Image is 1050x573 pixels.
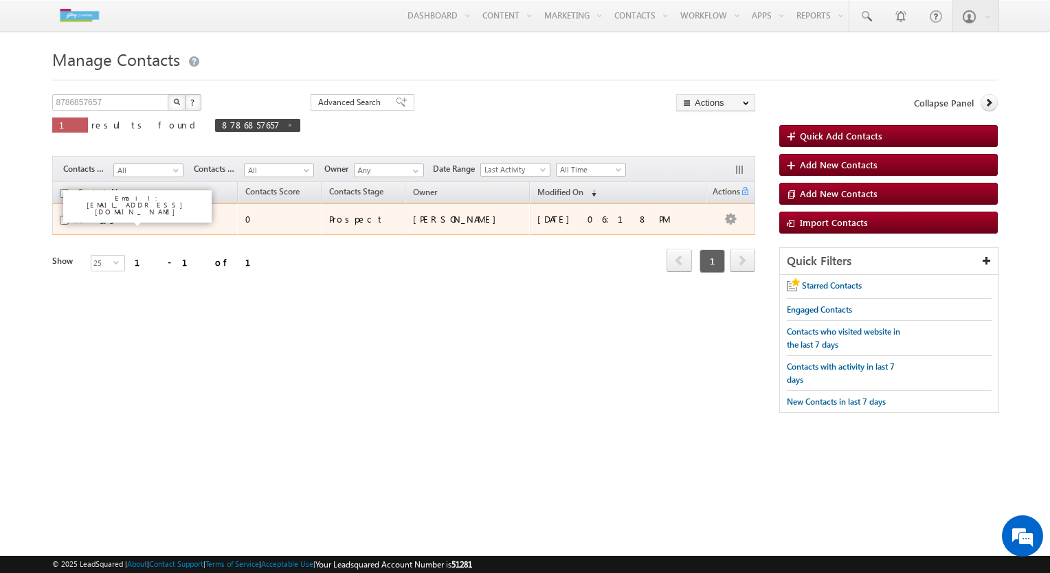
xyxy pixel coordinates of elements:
[914,97,974,109] span: Collapse Panel
[114,164,179,177] span: All
[667,250,692,272] a: prev
[354,164,424,177] input: Type to Search
[69,194,206,215] p: Email: [EMAIL_ADDRESS][DOMAIN_NAME]
[481,164,546,176] span: Last Activity
[556,163,626,177] a: All Time
[787,326,900,350] span: Contacts who visited website in the last 7 days
[730,250,755,272] a: next
[194,163,244,175] span: Contacts Source
[787,361,895,385] span: Contacts with activity in last 7 days
[530,184,603,202] a: Modified On (sorted descending)
[480,163,550,177] a: Last Activity
[413,213,524,225] div: [PERSON_NAME]
[52,558,472,571] span: © 2025 LeadSquared | | | | |
[52,48,180,70] span: Manage Contacts
[222,119,280,131] span: 8786857657
[113,259,124,265] span: select
[113,164,183,177] a: All
[245,213,315,225] div: 0
[700,249,725,273] span: 1
[707,184,740,202] span: Actions
[91,256,113,271] span: 25
[787,396,886,407] span: New Contacts in last 7 days
[135,254,267,270] div: 1 - 1 of 1
[324,163,354,175] span: Owner
[190,96,197,108] span: ?
[315,559,472,570] span: Your Leadsquared Account Number is
[329,213,399,225] div: Prospect
[245,186,300,196] span: Contacts Score
[185,94,201,111] button: ?
[261,559,313,568] a: Acceptable Use
[322,184,390,202] a: Contacts Stage
[667,249,692,272] span: prev
[173,98,180,105] img: Search
[245,164,310,177] span: All
[537,213,700,225] div: [DATE] 06:18 PM
[405,164,423,178] a: Show All Items
[127,559,147,568] a: About
[800,130,882,142] span: Quick Add Contacts
[537,187,583,197] span: Modified On
[63,163,113,175] span: Contacts Stage
[238,184,306,202] a: Contacts Score
[149,559,203,568] a: Contact Support
[318,96,385,109] span: Advanced Search
[59,119,81,131] span: 1
[413,187,437,197] span: Owner
[787,304,852,315] span: Engaged Contacts
[91,119,201,131] span: results found
[800,188,878,199] span: Add New Contacts
[800,159,878,170] span: Add New Contacts
[205,559,259,568] a: Terms of Service
[676,94,755,111] button: Actions
[244,164,314,177] a: All
[800,216,868,228] span: Import Contacts
[780,248,998,275] div: Quick Filters
[433,163,480,175] span: Date Range
[585,188,596,199] span: (sorted descending)
[730,249,755,272] span: next
[451,559,472,570] span: 51281
[71,185,140,203] a: Contacts Name
[52,3,106,27] img: Custom Logo
[557,164,622,176] span: All Time
[802,280,862,291] span: Starred Contacts
[52,255,80,267] div: Show
[329,186,383,196] span: Contacts Stage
